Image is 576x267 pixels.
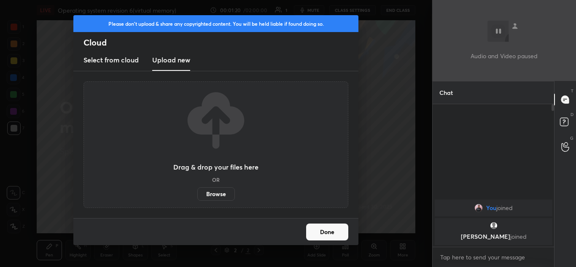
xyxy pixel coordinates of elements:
p: T [571,88,573,94]
h3: Select from cloud [83,55,139,65]
h5: OR [212,177,220,182]
h3: Drag & drop your files here [173,164,258,170]
p: Chat [433,81,460,104]
span: joined [496,205,513,211]
h2: Cloud [83,37,358,48]
p: D [571,111,573,118]
h3: Upload new [152,55,190,65]
p: Audio and Video paused [471,51,538,60]
p: [PERSON_NAME] [440,233,547,240]
p: G [570,135,573,141]
span: You [486,205,496,211]
div: Please don't upload & share any copyrighted content. You will be held liable if found doing so. [73,15,358,32]
div: grid [433,198,554,247]
button: Done [306,224,348,240]
img: 5e7d78be74424a93b69e3b6a16e44824.jpg [474,204,483,212]
span: joined [510,232,526,240]
img: default.png [489,221,498,230]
